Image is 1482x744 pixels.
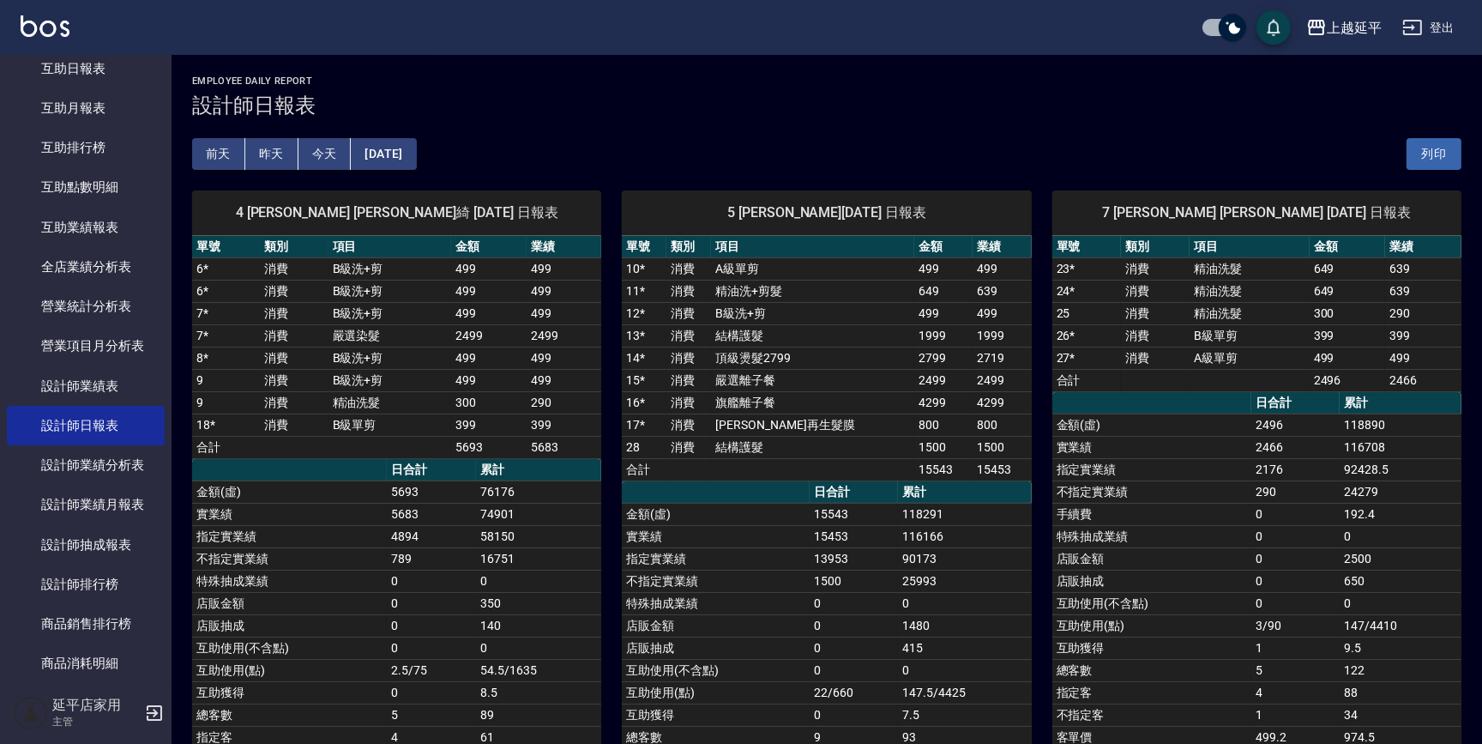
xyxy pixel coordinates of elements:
td: 300 [451,391,526,414]
button: 今天 [298,138,352,170]
td: 499 [451,257,526,280]
td: 22/660 [810,681,899,704]
td: 嚴選離子餐 [711,369,913,391]
td: 5 [387,704,476,726]
td: 399 [1310,324,1386,347]
td: 不指定實業績 [1052,481,1252,503]
td: 116708 [1340,436,1461,458]
h2: Employee Daily Report [192,76,1461,87]
td: B級單剪 [328,414,452,436]
td: 5693 [451,436,526,458]
td: 店販金額 [622,614,810,637]
h3: 設計師日報表 [192,94,1461,118]
td: 互助獲得 [1052,637,1252,659]
td: 789 [387,547,476,570]
td: 499 [451,302,526,324]
td: 消費 [260,347,328,369]
td: 金額(虛) [1052,414,1252,436]
td: 指定客 [1052,681,1252,704]
th: 項目 [328,236,452,258]
td: 0 [1251,570,1340,592]
td: 499 [451,369,526,391]
td: [PERSON_NAME]再生髮膜 [711,414,913,436]
td: B級單剪 [1190,324,1309,347]
td: 店販抽成 [192,614,387,637]
td: 指定實業績 [192,525,387,547]
td: 2466 [1251,436,1340,458]
a: 互助業績報表 [7,208,165,247]
td: 2499 [914,369,973,391]
td: 0 [1251,525,1340,547]
td: 399 [527,414,601,436]
td: B級洗+剪 [711,302,913,324]
td: 4894 [387,525,476,547]
td: 0 [810,614,899,637]
th: 日合計 [810,481,899,504]
td: 15543 [914,458,973,481]
td: 精油洗髮 [1190,257,1309,280]
td: 499 [914,302,973,324]
td: 499 [1310,347,1386,369]
a: 25 [1057,306,1070,320]
td: 互助使用(不含點) [622,659,810,681]
td: 499 [527,280,601,302]
td: 499 [451,347,526,369]
td: 649 [1310,257,1386,280]
td: 手續費 [1052,503,1252,525]
th: 單號 [622,236,666,258]
td: 639 [1385,257,1461,280]
td: 特殊抽成業績 [192,570,387,592]
td: 5693 [387,481,476,503]
td: 0 [1340,592,1461,614]
button: 列印 [1407,138,1461,170]
td: 消費 [260,391,328,414]
th: 業績 [527,236,601,258]
td: 消費 [1121,347,1190,369]
td: 消費 [260,369,328,391]
th: 單號 [1052,236,1121,258]
td: A級單剪 [711,257,913,280]
td: 0 [387,570,476,592]
td: 5683 [527,436,601,458]
td: 旗艦離子餐 [711,391,913,414]
td: 消費 [666,369,711,391]
td: 1999 [973,324,1031,347]
a: 設計師排行榜 [7,565,165,604]
td: 7.5 [898,704,1031,726]
th: 單號 [192,236,260,258]
button: 昨天 [245,138,298,170]
td: 122 [1340,659,1461,681]
td: 5 [1251,659,1340,681]
td: 消費 [666,257,711,280]
td: 639 [1385,280,1461,302]
td: 1500 [810,570,899,592]
td: 店販金額 [192,592,387,614]
td: 4299 [914,391,973,414]
td: 合計 [192,436,260,458]
h5: 延平店家用 [52,697,140,714]
th: 日合計 [1251,392,1340,414]
td: 0 [810,659,899,681]
th: 業績 [973,236,1031,258]
td: 實業績 [622,525,810,547]
td: 互助使用(點) [622,681,810,704]
td: 0 [476,570,601,592]
td: 總客數 [192,704,387,726]
a: 設計師抽成報表 [7,525,165,565]
td: 互助獲得 [192,681,387,704]
td: B級洗+剪 [328,369,452,391]
td: 2799 [914,347,973,369]
a: 設計師業績分析表 [7,445,165,485]
th: 累計 [476,459,601,481]
td: 消費 [666,280,711,302]
td: 消費 [666,436,711,458]
td: 互助使用(不含點) [192,637,387,659]
td: 1999 [914,324,973,347]
td: 1 [1251,637,1340,659]
td: 147/4410 [1340,614,1461,637]
td: 800 [973,414,1031,436]
td: 89 [476,704,601,726]
td: 0 [810,704,899,726]
button: 上越延平 [1299,10,1389,45]
td: 2.5/75 [387,659,476,681]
